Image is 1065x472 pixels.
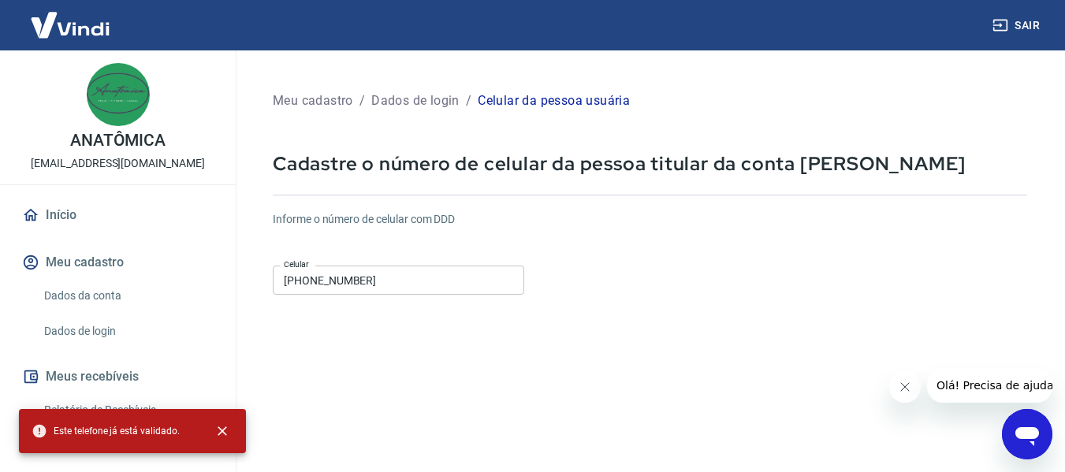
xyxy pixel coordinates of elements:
[478,91,630,110] p: Celular da pessoa usuária
[19,1,121,49] img: Vindi
[31,155,205,172] p: [EMAIL_ADDRESS][DOMAIN_NAME]
[273,91,353,110] p: Meu cadastro
[1002,409,1052,459] iframe: Botão para abrir a janela de mensagens
[927,368,1052,403] iframe: Mensagem da empresa
[70,132,166,149] p: ANATÔMICA
[273,151,1027,176] p: Cadastre o número de celular da pessoa titular da conta [PERSON_NAME]
[466,91,471,110] p: /
[9,11,132,24] span: Olá! Precisa de ajuda?
[284,258,309,270] label: Celular
[38,315,217,347] a: Dados de login
[989,11,1046,40] button: Sair
[205,414,240,448] button: close
[32,423,180,439] span: Este telefone já está validado.
[19,359,217,394] button: Meus recebíveis
[38,280,217,312] a: Dados da conta
[371,91,460,110] p: Dados de login
[19,198,217,232] a: Início
[889,371,921,403] iframe: Fechar mensagem
[87,63,150,126] img: b69bbabb-e3b4-4fd9-b8f6-be74dee35503.jpeg
[38,394,217,426] a: Relatório de Recebíveis
[273,211,1027,228] h6: Informe o número de celular com DDD
[19,245,217,280] button: Meu cadastro
[359,91,365,110] p: /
